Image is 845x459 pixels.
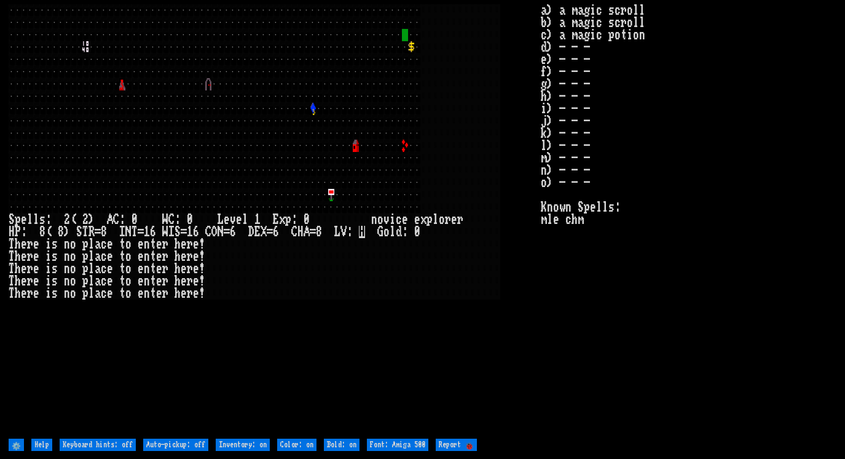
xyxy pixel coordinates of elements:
div: h [175,250,181,263]
div: h [15,263,21,275]
div: h [15,275,21,287]
div: n [144,287,150,300]
div: a [95,250,101,263]
div: o [125,287,132,300]
div: o [377,214,383,226]
div: e [21,263,27,275]
div: T [9,287,15,300]
input: Keyboard hints: off [60,439,136,451]
div: e [224,214,230,226]
div: e [402,214,408,226]
div: E [273,214,279,226]
div: H [9,226,15,238]
div: e [21,214,27,226]
div: 0 [132,214,138,226]
div: ! [199,287,205,300]
div: p [82,275,88,287]
mark: H [359,226,365,238]
div: r [162,287,168,300]
div: 2 [64,214,70,226]
div: e [107,263,113,275]
div: r [27,263,33,275]
div: a [95,238,101,250]
div: n [64,238,70,250]
div: s [52,275,58,287]
div: e [181,238,187,250]
div: t [119,250,125,263]
div: l [88,287,95,300]
div: i [45,275,52,287]
div: i [45,250,52,263]
input: Inventory: on [216,439,270,451]
div: r [27,275,33,287]
div: l [242,214,248,226]
div: 0 [304,214,310,226]
div: 8 [39,226,45,238]
div: T [132,226,138,238]
div: S [76,226,82,238]
div: : [347,226,353,238]
div: 6 [193,226,199,238]
div: o [125,263,132,275]
div: r [445,214,451,226]
div: t [150,238,156,250]
input: Bold: on [324,439,360,451]
div: 8 [101,226,107,238]
div: e [156,250,162,263]
div: e [107,287,113,300]
div: e [33,287,39,300]
div: N [125,226,132,238]
div: e [107,275,113,287]
div: c [101,263,107,275]
div: 2 [82,214,88,226]
div: a [95,275,101,287]
div: O [211,226,218,238]
div: e [138,238,144,250]
div: T [9,250,15,263]
div: L [218,214,224,226]
div: = [95,226,101,238]
div: e [156,238,162,250]
div: r [162,275,168,287]
div: t [119,263,125,275]
div: e [414,214,420,226]
div: s [39,214,45,226]
div: e [181,275,187,287]
div: h [15,287,21,300]
div: p [82,238,88,250]
div: W [162,214,168,226]
div: e [181,250,187,263]
div: s [52,263,58,275]
div: o [70,263,76,275]
div: R [88,226,95,238]
div: c [101,287,107,300]
div: s [52,238,58,250]
div: s [52,250,58,263]
div: r [457,214,463,226]
div: t [119,287,125,300]
div: e [138,250,144,263]
div: r [187,275,193,287]
div: ( [70,214,76,226]
input: ⚙️ [9,439,24,451]
div: c [101,275,107,287]
div: E [254,226,261,238]
div: e [21,250,27,263]
div: c [101,250,107,263]
div: a [95,263,101,275]
div: o [383,226,390,238]
div: l [88,263,95,275]
div: I [119,226,125,238]
div: ! [199,275,205,287]
div: e [33,263,39,275]
div: L [334,226,340,238]
div: C [168,214,175,226]
input: Color: on [277,439,316,451]
div: e [138,287,144,300]
div: V [340,226,347,238]
div: t [119,238,125,250]
div: : [175,214,181,226]
div: h [175,238,181,250]
div: t [150,275,156,287]
div: e [21,238,27,250]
